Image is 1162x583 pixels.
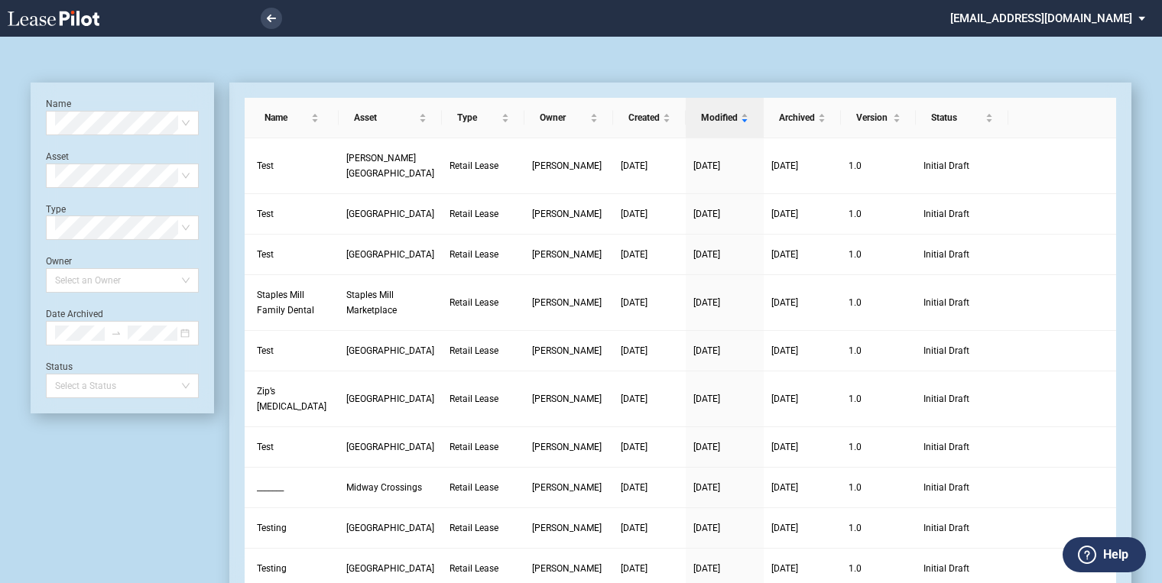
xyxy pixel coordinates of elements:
[849,394,862,404] span: 1 . 0
[450,345,498,356] span: Retail Lease
[245,98,339,138] th: Name
[621,482,648,493] span: [DATE]
[923,561,1001,576] span: Initial Draft
[257,290,314,316] span: Staples Mill Family Dental
[450,482,498,493] span: Retail Lease
[111,328,122,338] span: swap-right
[450,249,498,260] span: Retail Lease
[693,563,720,574] span: [DATE]
[771,160,798,171] span: [DATE]
[849,160,862,171] span: 1 . 0
[532,158,605,173] a: [PERSON_NAME]
[46,256,72,267] label: Owner
[346,345,434,356] span: King Farm Village Center
[532,563,602,574] span: Catherine Midkiff
[532,345,602,356] span: Nicole Ford
[346,394,434,404] span: Westgate Shopping Center
[771,523,798,533] span: [DATE]
[111,328,122,338] span: to
[257,386,326,412] span: Zip’s Dry Cleaning
[693,523,720,533] span: [DATE]
[450,563,498,574] span: Retail Lease
[532,249,602,260] span: Catherine Midkiff
[257,345,274,356] span: Test
[457,110,498,125] span: Type
[532,209,602,219] span: Catherine Midkiff
[442,98,524,138] th: Type
[686,98,764,138] th: Modified
[849,209,862,219] span: 1 . 0
[346,290,397,316] span: Staples Mill Marketplace
[621,442,648,452] span: [DATE]
[849,482,862,493] span: 1 . 0
[265,110,308,125] span: Name
[849,297,862,308] span: 1 . 0
[46,204,66,215] label: Type
[613,98,686,138] th: Created
[532,247,605,262] a: [PERSON_NAME]
[524,98,613,138] th: Owner
[693,249,720,260] span: [DATE]
[257,442,274,452] span: Test
[354,110,416,125] span: Asset
[46,99,71,109] label: Name
[257,160,274,171] span: Test
[779,110,815,125] span: Archived
[621,563,648,574] span: [DATE]
[540,110,587,125] span: Owner
[849,249,862,260] span: 1 . 0
[764,98,841,138] th: Archived
[532,394,602,404] span: Catherine Midkiff
[923,480,1001,495] span: Initial Draft
[923,520,1001,536] span: Initial Draft
[532,160,602,171] span: Catherine Midkiff
[693,394,720,404] span: [DATE]
[532,561,605,576] a: [PERSON_NAME]
[450,297,498,308] span: Retail Lease
[628,110,660,125] span: Created
[346,249,434,260] span: Braemar Village Center
[532,295,605,310] a: [PERSON_NAME]
[450,160,498,171] span: Retail Lease
[346,442,434,452] span: Huntington Square Plaza
[346,482,422,493] span: Midway Crossings
[693,442,720,452] span: [DATE]
[257,249,274,260] span: Test
[46,361,73,372] label: Status
[771,345,798,356] span: [DATE]
[771,442,798,452] span: [DATE]
[841,98,916,138] th: Version
[771,209,798,219] span: [DATE]
[532,297,602,308] span: Jackie Krol
[532,442,602,452] span: Catherine Midkiff
[771,297,798,308] span: [DATE]
[771,482,798,493] span: [DATE]
[346,209,434,219] span: Braemar Village Center
[771,394,798,404] span: [DATE]
[532,206,605,222] a: [PERSON_NAME]
[701,110,738,125] span: Modified
[532,520,605,536] a: [PERSON_NAME]
[923,343,1001,358] span: Initial Draft
[849,442,862,452] span: 1 . 0
[257,209,274,219] span: Test
[923,247,1001,262] span: Initial Draft
[346,523,434,533] span: Braemar Village Center
[1103,545,1128,565] label: Help
[532,343,605,358] a: [PERSON_NAME]
[532,391,605,406] a: [PERSON_NAME]
[621,209,648,219] span: [DATE]
[771,563,798,574] span: [DATE]
[771,249,798,260] span: [DATE]
[923,295,1001,310] span: Initial Draft
[532,482,602,493] span: Catherine Midkiff
[693,160,720,171] span: [DATE]
[257,482,284,493] span: _______
[621,297,648,308] span: [DATE]
[621,394,648,404] span: [DATE]
[46,309,103,319] label: Date Archived
[339,98,442,138] th: Asset
[450,442,498,452] span: Retail Lease
[532,439,605,455] a: [PERSON_NAME]
[693,209,720,219] span: [DATE]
